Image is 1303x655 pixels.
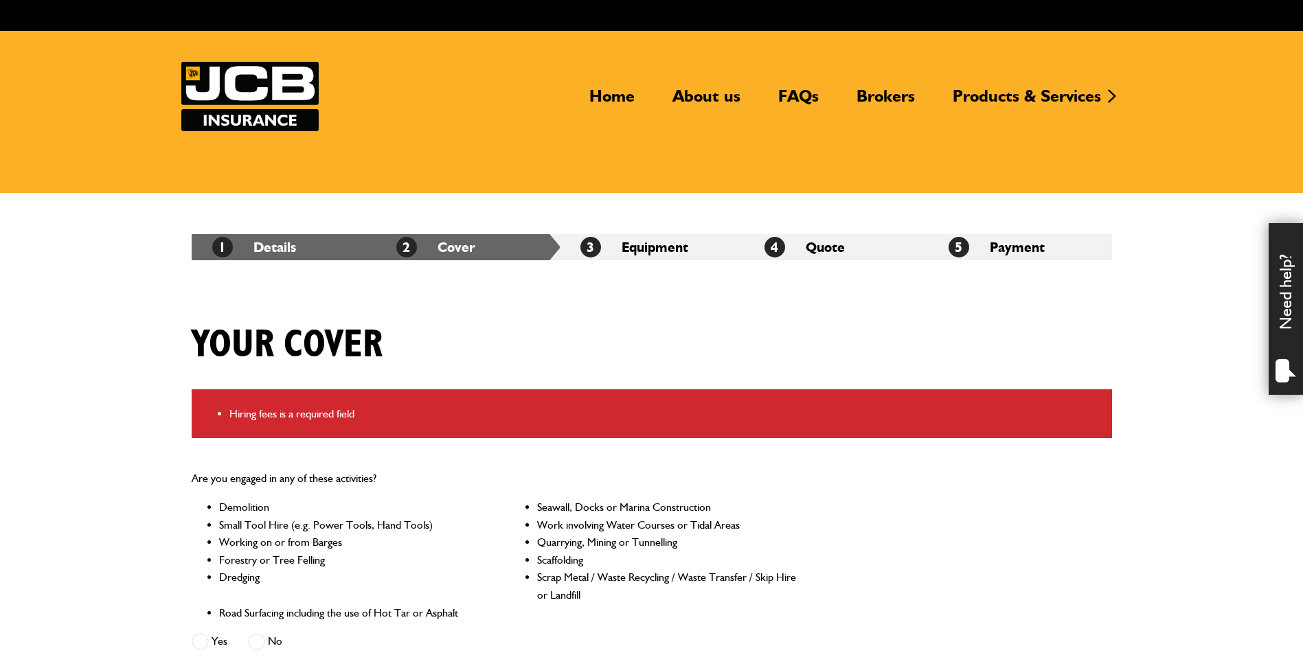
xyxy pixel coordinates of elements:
a: About us [662,86,751,117]
a: Products & Services [942,86,1111,117]
li: Payment [928,234,1112,260]
li: Working on or from Barges [219,533,479,551]
a: JCB Insurance Services [181,62,319,131]
li: Forestry or Tree Felling [219,551,479,569]
li: Seawall, Docks or Marina Construction [537,498,797,516]
li: Scrap Metal / Waste Recycling / Waste Transfer / Skip Hire or Landfill [537,568,797,604]
li: Scaffolding [537,551,797,569]
li: Cover [376,234,560,260]
a: 1Details [212,239,296,255]
li: Work involving Water Courses or Tidal Areas [537,516,797,534]
a: Brokers [846,86,925,117]
span: 1 [212,237,233,257]
p: Are you engaged in any of these activities? [192,470,798,487]
li: Equipment [560,234,744,260]
label: No [248,633,282,650]
span: 5 [949,237,969,257]
div: Need help? [1269,223,1303,395]
span: 2 [396,237,417,257]
img: JCB Insurance Services logo [181,62,319,131]
li: Quote [744,234,928,260]
a: FAQs [768,86,829,117]
li: Hiring fees is a required field [229,405,1102,423]
li: Dredging [219,568,479,604]
label: Yes [192,633,227,650]
li: Road Surfacing including the use of Hot Tar or Asphalt [219,604,479,622]
span: 3 [580,237,601,257]
li: Small Tool Hire (e.g. Power Tools, Hand Tools) [219,516,479,534]
span: 4 [764,237,785,257]
li: Quarrying, Mining or Tunnelling [537,533,797,551]
a: Home [579,86,645,117]
h1: Your cover [192,322,383,368]
li: Demolition [219,498,479,516]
